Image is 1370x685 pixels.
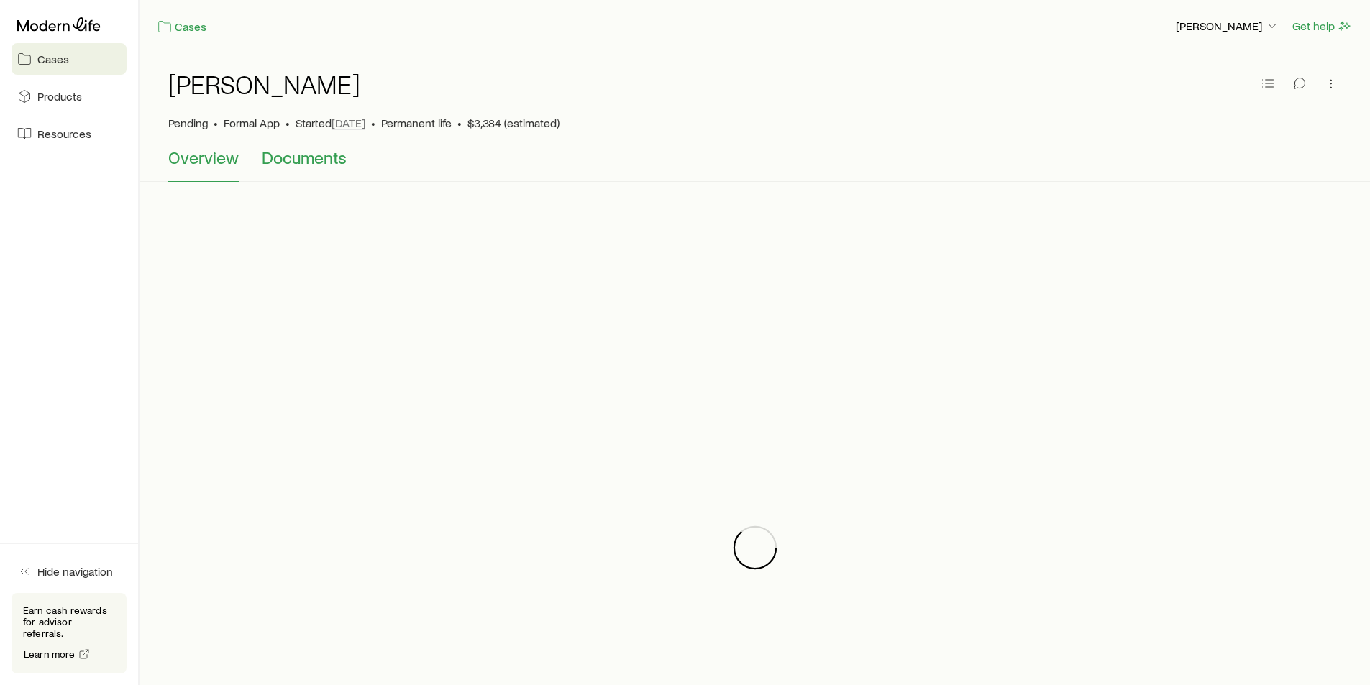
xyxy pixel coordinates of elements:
span: Products [37,89,82,104]
button: Hide navigation [12,556,127,587]
span: Formal App [224,116,280,130]
span: Documents [262,147,347,167]
span: [DATE] [332,116,365,130]
span: Overview [168,147,239,167]
span: • [286,116,290,130]
span: Hide navigation [37,564,113,579]
p: Pending [168,116,208,130]
div: Case details tabs [168,147,1341,182]
span: Resources [37,127,91,141]
a: Cases [12,43,127,75]
p: Started [296,116,365,130]
a: Resources [12,118,127,150]
p: [PERSON_NAME] [1176,19,1279,33]
a: Products [12,81,127,112]
span: Cases [37,52,69,66]
div: Earn cash rewards for advisor referrals.Learn more [12,593,127,673]
button: [PERSON_NAME] [1175,18,1280,35]
span: • [371,116,375,130]
a: Cases [157,19,207,35]
span: • [214,116,218,130]
span: • [457,116,462,130]
p: Earn cash rewards for advisor referrals. [23,604,115,639]
span: $3,384 (estimated) [467,116,560,130]
button: Get help [1292,18,1353,35]
span: Learn more [24,649,76,659]
span: Permanent life [381,116,452,130]
h1: [PERSON_NAME] [168,70,360,98]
